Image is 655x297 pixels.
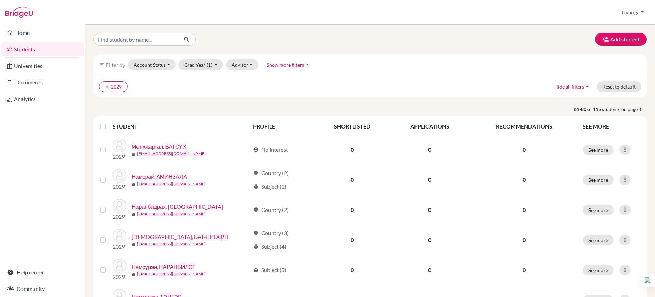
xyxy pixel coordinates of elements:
[474,266,574,274] p: 0
[253,147,259,152] span: account_circle
[474,206,574,214] p: 0
[249,118,315,135] th: PROFILE
[132,143,186,151] a: Мөнхжаргал, БАТСҮХ
[132,263,195,271] a: Нямсүрэн, НАРАНБИЛЭГ
[474,146,574,154] p: 0
[137,181,206,187] a: [EMAIL_ADDRESS][DOMAIN_NAME]
[574,106,602,113] strong: 61-80 of 115
[474,176,574,184] p: 0
[113,243,126,251] p: 2029
[113,259,126,273] img: Нямсүрэн, НАРАНБИЛЭГ
[390,225,469,255] td: 0
[390,255,469,285] td: 0
[253,206,289,214] div: Country (2)
[253,244,259,249] span: local_library
[390,135,469,165] td: 0
[113,183,126,191] p: 2029
[1,76,84,89] a: Documents
[261,59,317,70] button: Show more filtersarrow_drop_up
[113,273,126,281] p: 2029
[113,213,126,221] p: 2029
[1,59,84,73] a: Universities
[1,266,84,279] a: Help center
[315,118,390,135] th: SHORTLISTED
[253,146,288,154] div: No interest
[132,242,136,246] span: mail
[178,59,223,70] button: Grad Year(1)
[315,255,390,285] td: 0
[132,173,187,181] a: Намсрай, АМИНЗАЯА
[315,135,390,165] td: 0
[583,205,614,215] button: See more
[304,61,311,68] i: arrow_drop_up
[1,26,84,40] a: Home
[595,33,647,46] button: Add student
[137,211,206,217] a: [EMAIL_ADDRESS][DOMAIN_NAME]
[113,139,126,152] img: Мөнхжаргал, БАТСҮХ
[132,272,136,276] span: mail
[253,184,259,189] span: local_library
[267,62,304,68] span: Show more filters
[5,7,33,18] img: Bridge-U
[602,106,647,113] span: students on page 4
[113,229,126,243] img: Нямсүрэн, БАТ-ЕРӨӨЛТ
[132,203,223,211] a: Наранбадрах, [GEOGRAPHIC_DATA]
[474,236,574,244] p: 0
[470,118,579,135] th: RECOMMENDATIONS
[93,33,178,46] input: Find student by name...
[315,225,390,255] td: 0
[207,62,212,68] span: (1)
[1,282,84,296] a: Community
[1,42,84,56] a: Students
[113,199,126,213] img: Наранбадрах, АНИР
[315,165,390,195] td: 0
[132,182,136,186] span: mail
[583,235,614,245] button: See more
[253,183,286,191] div: Subject (1)
[618,6,647,19] button: Uyanga
[597,81,641,92] button: Reset to default
[315,195,390,225] td: 0
[99,81,128,92] button: clear2029
[226,59,258,70] button: Advisor
[132,212,136,216] span: mail
[137,241,206,247] a: [EMAIL_ADDRESS][DOMAIN_NAME]
[584,83,591,90] i: arrow_drop_up
[253,243,286,251] div: Subject (4)
[549,81,597,92] button: Hide all filtersarrow_drop_up
[113,118,249,135] th: STUDENT
[1,92,84,106] a: Analytics
[253,207,259,213] span: location_on
[99,62,104,67] i: filter_list
[554,84,584,90] span: Hide all filters
[137,271,206,277] a: [EMAIL_ADDRESS][DOMAIN_NAME]
[253,169,289,177] div: Country (2)
[253,229,289,237] div: Country (3)
[106,62,125,68] span: Filter by
[390,165,469,195] td: 0
[579,118,644,135] th: SEE MORE
[137,151,206,157] a: [EMAIL_ADDRESS][DOMAIN_NAME]
[253,170,259,176] span: location_on
[105,84,110,89] i: clear
[132,152,136,156] span: mail
[390,118,469,135] th: APPLICATIONS
[253,267,259,273] span: local_library
[128,59,176,70] button: Account Status
[132,233,229,241] a: [DEMOGRAPHIC_DATA], БАТ-ЕРӨӨЛТ
[390,195,469,225] td: 0
[253,266,286,274] div: Subject (5)
[583,175,614,185] button: See more
[113,152,126,161] p: 2029
[113,169,126,183] img: Намсрай, АМИНЗАЯА
[583,265,614,275] button: See more
[253,230,259,236] span: location_on
[583,145,614,155] button: See more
